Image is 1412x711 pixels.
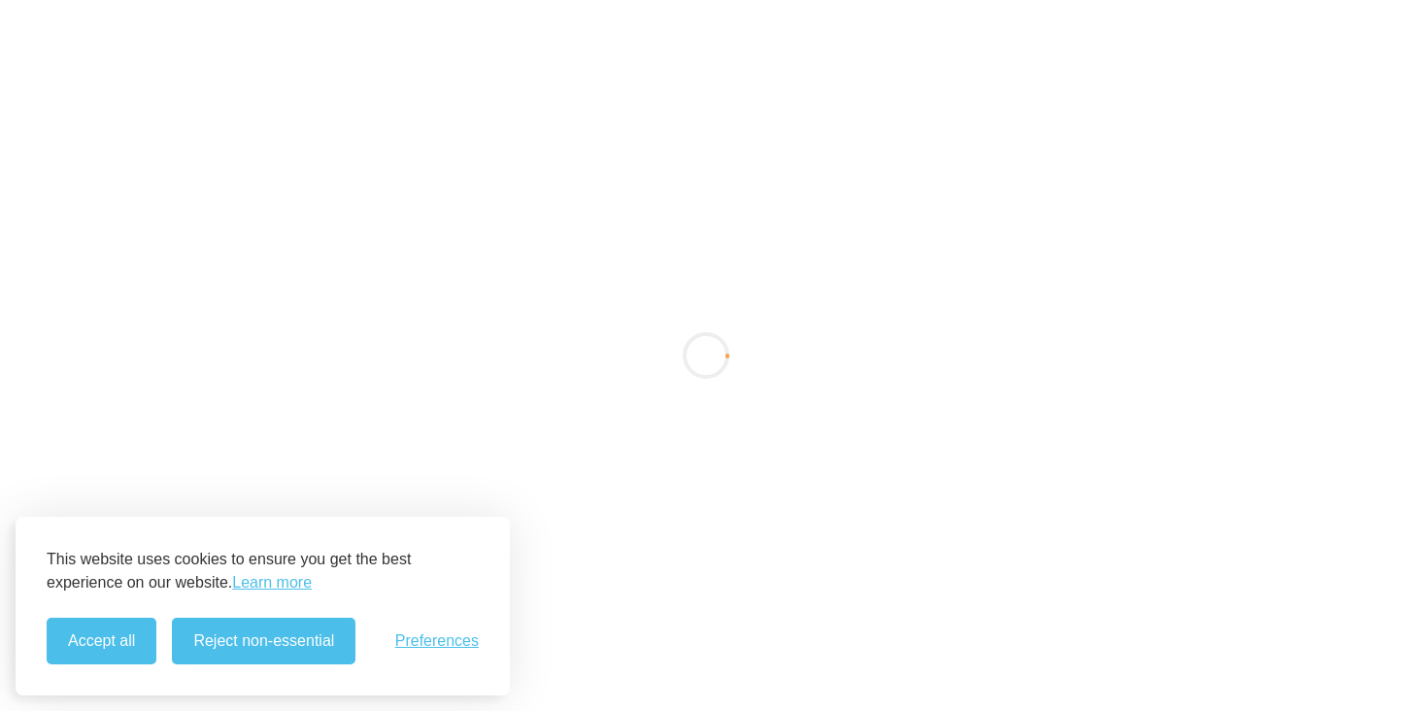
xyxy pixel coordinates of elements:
[232,571,312,594] a: Learn more
[47,618,156,664] button: Accept all cookies
[47,548,479,594] p: This website uses cookies to ensure you get the best experience on our website.
[172,618,355,664] button: Reject non-essential
[395,632,479,650] span: Preferences
[395,632,479,650] button: Toggle preferences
